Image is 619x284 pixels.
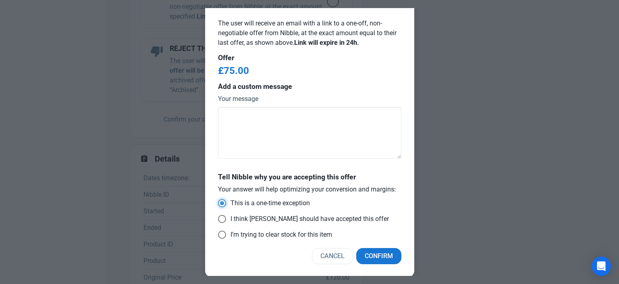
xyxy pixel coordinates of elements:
button: Cancel [312,248,353,264]
span: This is a one-time exception [226,199,310,207]
h4: Tell Nibble why you are accepting this offer [218,173,401,181]
label: Your message [218,94,401,104]
h4: Offer [218,54,401,62]
span: I’m trying to clear stock for this item [226,231,332,239]
span: I think [PERSON_NAME] should have accepted this offer [226,215,389,223]
div: Open Intercom Messenger [592,257,611,276]
p: The user will receive an email with a link to a one-off, non-negotiable offer from Nibble, at the... [218,19,401,48]
b: Link will expire in 24h. [294,39,359,46]
span: Cancel [320,251,345,261]
p: Your answer will help optimizing your conversion and margins: [218,185,401,194]
h4: Add a custom message [218,83,401,91]
span: Confirm [365,251,393,261]
button: Confirm [356,248,401,264]
h2: £75.00 [218,65,401,76]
